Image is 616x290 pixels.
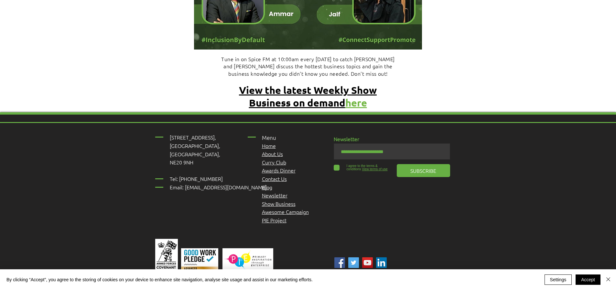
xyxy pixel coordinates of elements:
span: I agree to the terms & conditions [347,164,378,171]
a: About Us [262,150,283,157]
a: Awards Dinner [262,167,296,174]
span: View the latest Weekly Show Business on demand [239,84,377,109]
a: Curry Club [262,159,286,166]
span: [STREET_ADDRESS], [170,134,216,141]
span: View terms of use [362,167,387,171]
span: here [345,96,367,109]
button: Accept [576,274,600,285]
span: Awesome Campaign [262,208,309,215]
a: Home [262,142,276,149]
span: NE20 9NH [170,159,193,166]
a: View terms of use [361,167,388,171]
a: Contact Us [262,175,287,182]
span: Tune in on Spice FM at 10:00am every [DATE] to catch [PERSON_NAME] and [PERSON_NAME] discuss the ... [221,55,395,77]
button: Close [604,274,612,285]
button: SUBSCRIBE [397,164,450,177]
span: SUBSCRIBE [410,167,436,174]
img: Close [604,275,612,283]
span: By clicking “Accept”, you agree to the storing of cookies on your device to enhance site navigati... [6,277,313,283]
img: YouTube [362,257,373,268]
a: View the latest Weekly Show Business on demandhere [239,84,377,109]
span: Menu [262,134,276,141]
span: Newsletter [334,135,359,142]
button: Settings [545,274,572,285]
span: [GEOGRAPHIC_DATA], [170,151,220,158]
img: ABC [334,257,345,268]
a: Show Business [262,200,296,207]
span: Tel: [PHONE_NUMBER] Email: [EMAIL_ADDRESS][DOMAIN_NAME] [170,175,267,191]
a: Newsletter [262,192,287,199]
a: Blog [262,184,272,191]
img: ABC [348,257,359,268]
a: PIE Project [262,217,286,224]
ul: Social Bar [334,257,387,268]
img: Linked In [376,257,387,268]
span: [GEOGRAPHIC_DATA], [170,142,220,149]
